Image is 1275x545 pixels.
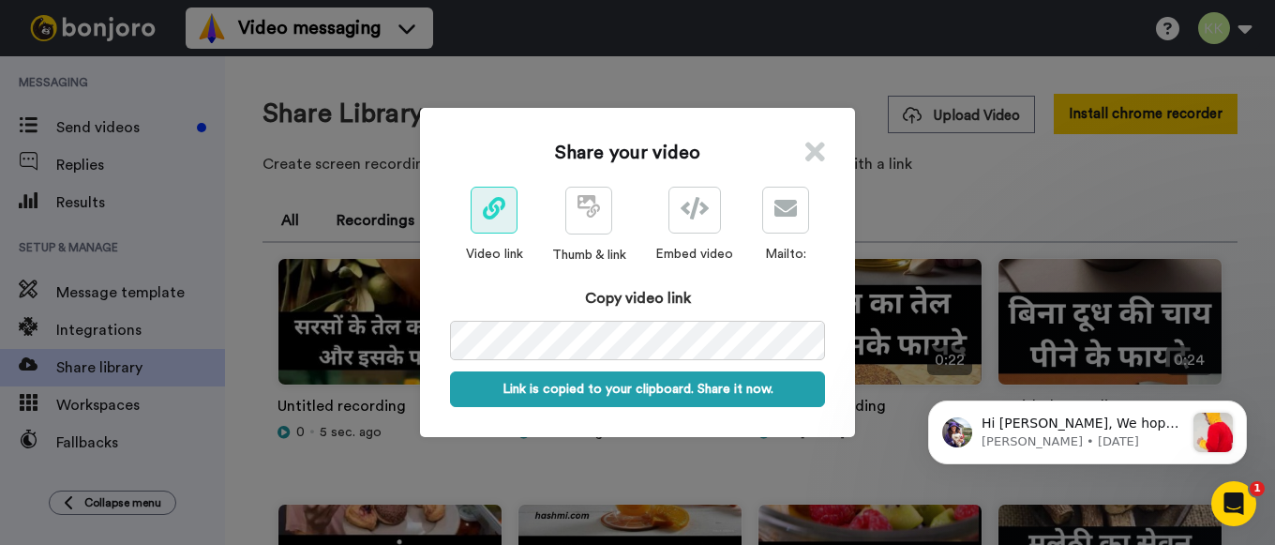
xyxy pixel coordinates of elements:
iframe: Intercom live chat [1211,481,1256,526]
div: Embed video [655,245,733,264]
div: Video link [466,245,523,264]
button: Link is copied to your clipboard. Share it now. [450,371,825,407]
div: Mailto: [762,245,809,264]
span: 1 [1250,481,1265,496]
h1: Share your video [555,140,700,166]
div: Thumb & link [552,246,626,265]
div: Copy video link [450,287,825,310]
iframe: Intercom notifications message [900,363,1275,494]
